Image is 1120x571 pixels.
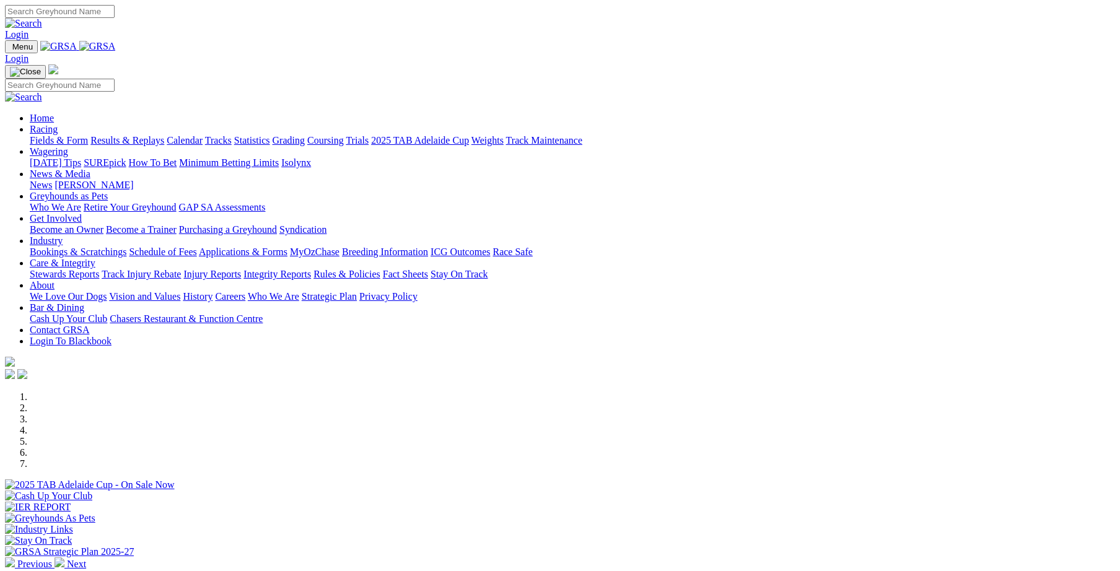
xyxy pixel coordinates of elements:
a: Racing [30,124,58,134]
a: Industry [30,235,63,246]
a: Who We Are [30,202,81,212]
a: Stay On Track [431,269,488,279]
div: Care & Integrity [30,269,1115,280]
input: Search [5,79,115,92]
input: Search [5,5,115,18]
div: About [30,291,1115,302]
a: SUREpick [84,157,126,168]
a: MyOzChase [290,246,339,257]
a: Minimum Betting Limits [179,157,279,168]
a: Grading [273,135,305,146]
a: Stewards Reports [30,269,99,279]
img: logo-grsa-white.png [5,357,15,367]
a: Contact GRSA [30,325,89,335]
img: chevron-right-pager-white.svg [55,557,64,567]
a: Integrity Reports [243,269,311,279]
a: Get Involved [30,213,82,224]
a: ICG Outcomes [431,246,490,257]
a: Careers [215,291,245,302]
a: Retire Your Greyhound [84,202,177,212]
img: IER REPORT [5,502,71,513]
img: Search [5,18,42,29]
a: Breeding Information [342,246,428,257]
div: News & Media [30,180,1115,191]
img: chevron-left-pager-white.svg [5,557,15,567]
img: twitter.svg [17,369,27,379]
button: Toggle navigation [5,40,38,53]
div: Industry [30,246,1115,258]
a: Care & Integrity [30,258,95,268]
a: Privacy Policy [359,291,418,302]
img: Close [10,67,41,77]
a: Wagering [30,146,68,157]
a: [DATE] Tips [30,157,81,168]
a: Login [5,53,28,64]
a: About [30,280,55,290]
a: Track Injury Rebate [102,269,181,279]
a: Previous [5,559,55,569]
a: 2025 TAB Adelaide Cup [371,135,469,146]
a: Weights [471,135,504,146]
a: GAP SA Assessments [179,202,266,212]
img: Industry Links [5,524,73,535]
img: 2025 TAB Adelaide Cup - On Sale Now [5,479,175,490]
a: Fields & Form [30,135,88,146]
a: Become a Trainer [106,224,177,235]
a: Bar & Dining [30,302,84,313]
a: Login To Blackbook [30,336,112,346]
a: Isolynx [281,157,311,168]
a: Syndication [279,224,326,235]
div: Greyhounds as Pets [30,202,1115,213]
div: Bar & Dining [30,313,1115,325]
img: GRSA Strategic Plan 2025-27 [5,546,134,557]
a: Who We Are [248,291,299,302]
span: Previous [17,559,52,569]
a: Purchasing a Greyhound [179,224,277,235]
a: Tracks [205,135,232,146]
a: Cash Up Your Club [30,313,107,324]
a: Rules & Policies [313,269,380,279]
a: Results & Replays [90,135,164,146]
a: Race Safe [492,246,532,257]
div: Racing [30,135,1115,146]
a: History [183,291,212,302]
a: Vision and Values [109,291,180,302]
a: Login [5,29,28,40]
a: [PERSON_NAME] [55,180,133,190]
a: Trials [346,135,369,146]
a: Track Maintenance [506,135,582,146]
a: Schedule of Fees [129,246,196,257]
img: facebook.svg [5,369,15,379]
a: Bookings & Scratchings [30,246,126,257]
span: Next [67,559,86,569]
div: Wagering [30,157,1115,168]
a: Next [55,559,86,569]
a: Applications & Forms [199,246,287,257]
a: Coursing [307,135,344,146]
a: News [30,180,52,190]
a: Home [30,113,54,123]
div: Get Involved [30,224,1115,235]
span: Menu [12,42,33,51]
a: How To Bet [129,157,177,168]
a: Statistics [234,135,270,146]
button: Toggle navigation [5,65,46,79]
a: Calendar [167,135,203,146]
a: Strategic Plan [302,291,357,302]
a: Chasers Restaurant & Function Centre [110,313,263,324]
a: Greyhounds as Pets [30,191,108,201]
a: News & Media [30,168,90,179]
a: We Love Our Dogs [30,291,107,302]
img: Stay On Track [5,535,72,546]
a: Become an Owner [30,224,103,235]
img: logo-grsa-white.png [48,64,58,74]
a: Injury Reports [183,269,241,279]
img: GRSA [40,41,77,52]
img: Greyhounds As Pets [5,513,95,524]
img: Cash Up Your Club [5,490,92,502]
img: GRSA [79,41,116,52]
a: Fact Sheets [383,269,428,279]
img: Search [5,92,42,103]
